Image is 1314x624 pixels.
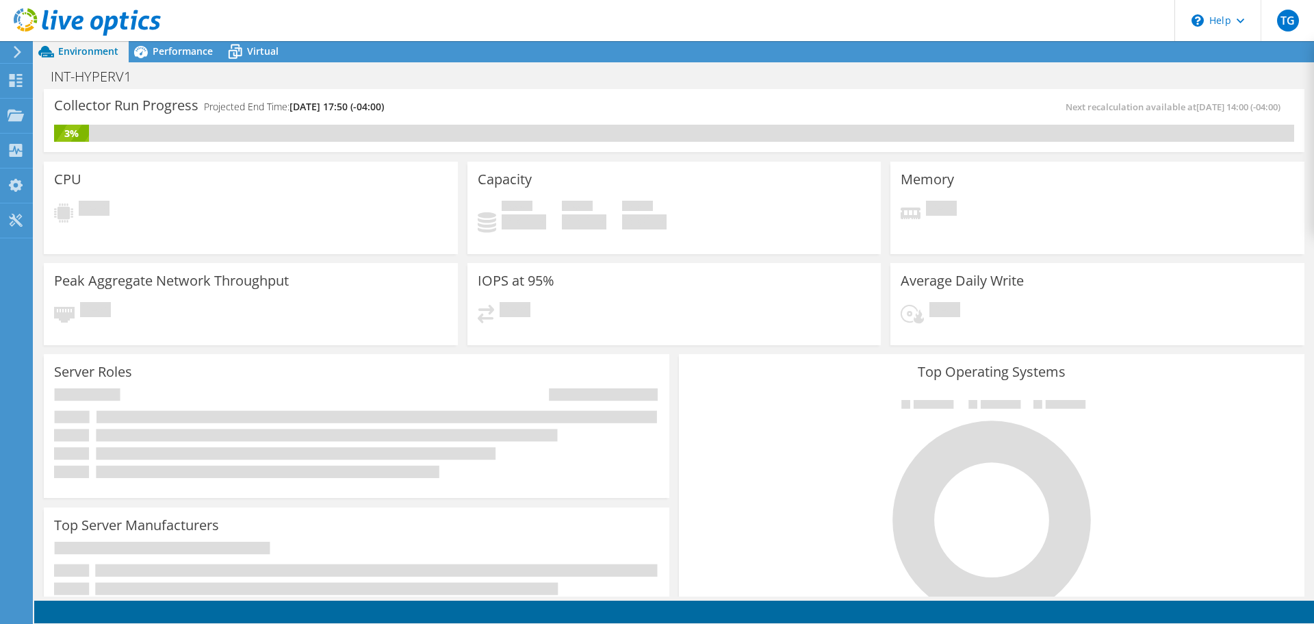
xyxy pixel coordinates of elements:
[1191,14,1204,27] svg: \n
[926,201,957,219] span: Pending
[153,45,213,58] span: Performance
[54,172,81,187] h3: CPU
[622,214,667,229] h4: 0 GiB
[289,100,384,113] span: [DATE] 17:50 (-04:00)
[79,201,109,219] span: Pending
[478,172,532,187] h3: Capacity
[58,45,118,58] span: Environment
[80,302,111,321] span: Pending
[1066,101,1287,113] span: Next recalculation available at
[1277,10,1299,32] span: TG
[901,172,954,187] h3: Memory
[500,302,530,321] span: Pending
[901,273,1024,288] h3: Average Daily Write
[1196,101,1280,113] span: [DATE] 14:00 (-04:00)
[689,364,1294,379] h3: Top Operating Systems
[54,518,219,533] h3: Top Server Manufacturers
[622,201,653,214] span: Total
[502,201,532,214] span: Used
[204,99,384,114] h4: Projected End Time:
[54,364,132,379] h3: Server Roles
[247,45,279,58] span: Virtual
[478,273,554,288] h3: IOPS at 95%
[54,273,289,288] h3: Peak Aggregate Network Throughput
[562,214,606,229] h4: 0 GiB
[54,126,89,141] div: 3%
[562,201,593,214] span: Free
[929,302,960,321] span: Pending
[44,69,153,84] h1: INT-HYPERV1
[502,214,546,229] h4: 0 GiB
